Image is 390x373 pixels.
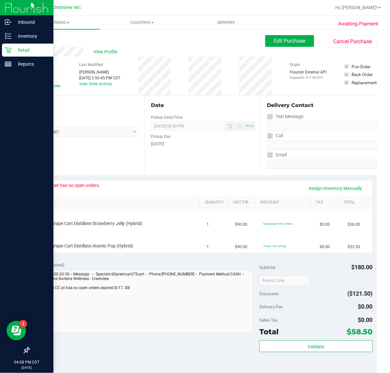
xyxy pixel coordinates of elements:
[261,200,309,205] a: Discount
[267,150,287,160] label: Email
[352,79,377,86] div: Replacement
[16,16,100,29] a: Purchases
[41,243,134,249] span: FT 1g Vape Cart Distillate Atomic Pop (Hybrid)
[259,304,282,309] span: Delivery Fee
[305,183,367,194] a: Assign Inventory Manually
[290,62,300,68] label: Origin
[7,321,26,340] iframe: Resource center
[11,32,51,40] p: Inventory
[151,114,182,120] label: Pickup Date/Time
[267,121,377,131] input: Format: (999) 999-9999
[16,20,100,25] span: Purchases
[151,134,171,140] label: Pickup Day
[267,101,377,109] div: Delivery Contact
[335,5,378,10] span: Hi, [PERSON_NAME]!
[29,101,139,109] div: Location
[265,35,314,47] button: Edit Purchase
[207,244,209,250] span: 1
[11,46,51,54] p: Retail
[259,265,275,270] span: Subtotal
[100,16,184,29] a: Customers
[5,19,11,25] inline-svg: Inbound
[41,220,143,227] span: FT 1g Vape Cart Distillate Strawberry Jelly (Hybrid)
[347,327,373,336] span: $58.50
[290,75,326,80] p: Original ID: 317187207
[151,140,255,147] div: [DATE]
[11,18,51,26] p: Inbound
[5,61,11,67] inline-svg: Reports
[259,327,279,336] span: Total
[259,276,310,286] input: Promo Code
[263,245,286,248] span: 75cart: 75% off line
[338,20,378,28] span: Awaiting Payment
[151,101,255,109] div: Date
[267,112,304,121] label: Text Message
[38,200,197,205] a: SKU
[348,290,373,297] span: ($121.50)
[328,35,377,48] button: Cancel Purchase
[79,62,103,68] label: Last Modified
[267,140,377,150] input: Format: (999) 999-9999
[267,131,283,140] label: Call
[320,244,330,250] span: $0.00
[3,365,51,370] p: [DATE]
[358,303,373,310] span: $0.00
[259,317,278,323] span: Sales Tax
[205,200,225,205] a: Quantity
[19,320,27,328] iframe: Resource center unread badge
[11,60,51,68] p: Reports
[320,221,330,228] span: $0.00
[352,71,373,78] div: Back Order
[184,16,268,29] a: Deliveries
[348,221,360,228] span: $36.00
[259,288,279,300] span: Discounts
[263,222,293,225] span: 60premcart: 60% off line
[316,200,336,205] a: Tax
[79,75,120,81] div: [DATE] 3:50:45 PM CDT
[274,38,306,44] span: Edit Purchase
[52,5,81,10] span: Crestview WC
[352,264,373,271] span: $180.00
[235,244,247,250] span: $90.00
[79,69,120,75] div: [PERSON_NAME]
[39,183,100,188] div: Customer has no open orders.
[290,69,326,80] div: Flourish External API
[235,221,247,228] span: $90.00
[209,20,244,25] span: Deliveries
[5,33,11,39] inline-svg: Inventory
[358,316,373,323] span: $0.00
[79,82,112,86] a: View Order Activity
[348,244,360,250] span: $22.50
[233,200,253,205] a: Unit Price
[207,221,209,228] span: 1
[94,48,120,55] span: View Profile
[259,340,372,352] button: Validate
[100,20,184,25] span: Customers
[308,344,324,349] span: Validate
[344,200,364,205] a: Total
[352,63,371,70] div: Pre-Order
[3,359,51,365] p: 04:08 PM CDT
[5,47,11,53] inline-svg: Retail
